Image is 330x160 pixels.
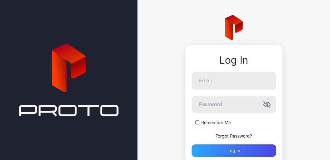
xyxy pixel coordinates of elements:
[227,148,240,153] div: Log in
[263,101,271,108] button: Password
[192,96,276,113] input: Password
[201,119,231,126] label: Remember Me
[216,133,252,138] a: Forgot Password?
[192,144,276,157] button: Log in
[192,55,276,66] div: Log In
[192,72,276,90] input: Email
